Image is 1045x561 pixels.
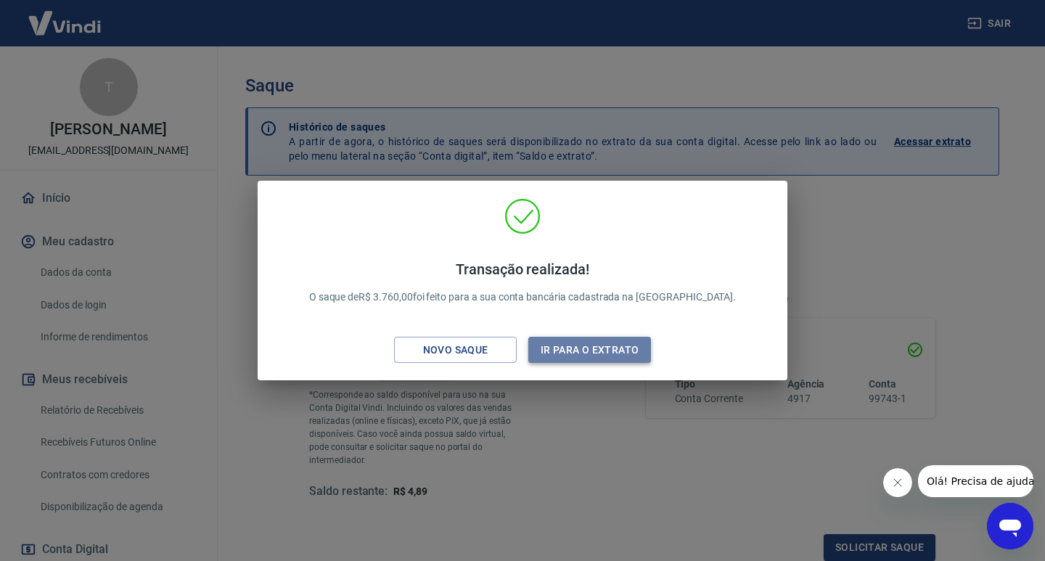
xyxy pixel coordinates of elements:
[406,341,506,359] div: Novo saque
[528,337,651,364] button: Ir para o extrato
[309,261,737,305] p: O saque de R$ 3.760,00 foi feito para a sua conta bancária cadastrada na [GEOGRAPHIC_DATA].
[987,503,1033,549] iframe: Botão para abrir a janela de mensagens
[883,468,912,497] iframe: Fechar mensagem
[394,337,517,364] button: Novo saque
[918,465,1033,497] iframe: Mensagem da empresa
[9,10,122,22] span: Olá! Precisa de ajuda?
[309,261,737,278] h4: Transação realizada!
